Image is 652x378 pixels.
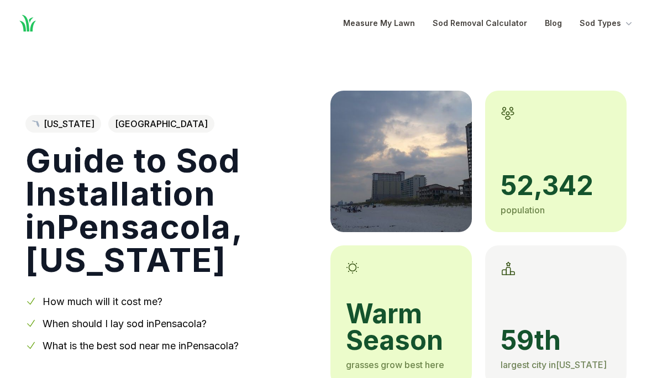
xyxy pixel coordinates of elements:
[580,17,634,30] button: Sod Types
[43,318,207,329] a: When should I lay sod inPensacola?
[43,296,162,307] a: How much will it cost me?
[43,340,239,351] a: What is the best sod near me inPensacola?
[32,120,39,128] img: Florida state outline
[501,172,611,199] span: 52,342
[433,17,527,30] a: Sod Removal Calculator
[108,115,214,133] span: [GEOGRAPHIC_DATA]
[501,327,611,354] span: 59th
[501,204,545,216] span: population
[346,359,444,370] span: grasses grow best here
[25,115,101,133] a: [US_STATE]
[545,17,562,30] a: Blog
[501,359,607,370] span: largest city in [US_STATE]
[330,91,472,232] img: A picture of Pensacola
[346,301,456,354] span: warm season
[25,144,313,276] h1: Guide to Sod Installation in Pensacola , [US_STATE]
[343,17,415,30] a: Measure My Lawn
